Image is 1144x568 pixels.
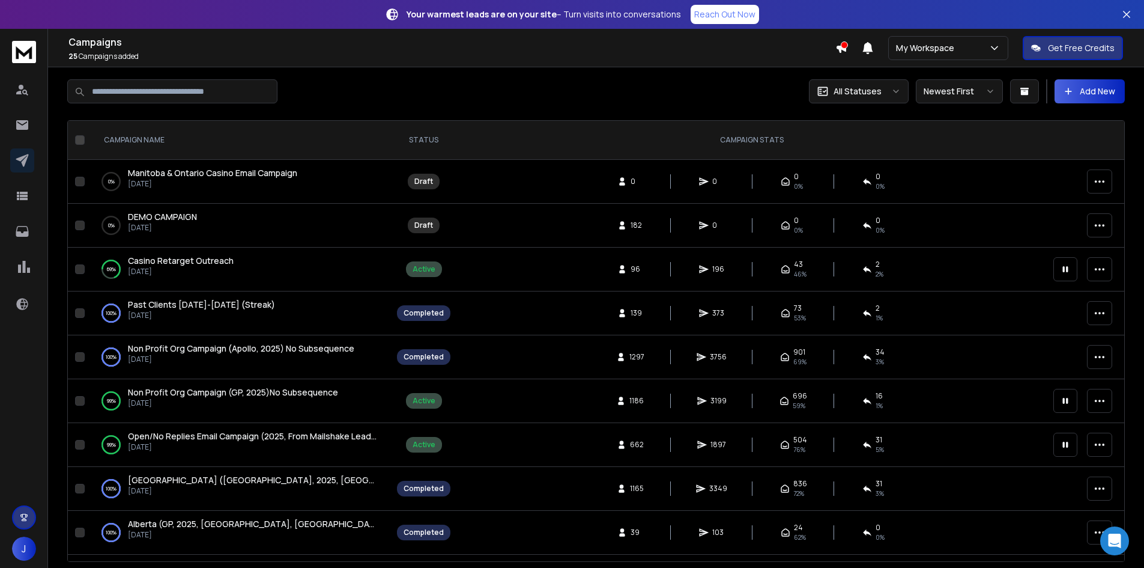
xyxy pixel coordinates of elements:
[128,343,354,354] span: Non Profit Org Campaign (Apollo, 2025) No Subsequence
[404,528,444,537] div: Completed
[794,172,799,182] span: 0
[631,177,643,186] span: 0
[876,435,882,445] span: 31
[794,313,806,323] span: 53 %
[712,528,724,537] span: 103
[108,176,115,188] p: 0 %
[404,308,444,318] div: Completed
[631,308,643,318] span: 139
[916,79,1003,103] button: Newest First
[89,423,390,467] td: 99%Open/No Replies Email Campaign (2025, From Mailshake Leads)[DATE]
[128,299,275,311] a: Past Clients [DATE]-[DATE] (Streak)
[404,352,444,362] div: Completed
[876,523,880,533] span: 0
[106,483,117,495] p: 100 %
[876,445,884,454] span: 5 %
[1055,79,1125,103] button: Add New
[876,347,885,357] span: 34
[876,313,883,323] span: 1 %
[876,216,880,225] span: 0
[710,396,727,406] span: 3199
[128,179,297,189] p: [DATE]
[876,401,883,411] span: 1 %
[89,379,390,423] td: 99%Non Profit Org Campaign (GP, 2025)No Subsequence[DATE]
[128,518,834,530] span: Alberta (GP, 2025, [GEOGRAPHIC_DATA], [GEOGRAPHIC_DATA], [GEOGRAPHIC_DATA], [GEOGRAPHIC_DATA], [G...
[793,357,807,367] span: 69 %
[89,204,390,248] td: 0%DEMO CAMPAIGN[DATE]
[793,445,805,454] span: 76 %
[128,430,378,442] a: Open/No Replies Email Campaign (2025, From Mailshake Leads)
[630,440,644,450] span: 662
[128,211,197,222] span: DEMO CAMPAIGN
[793,435,807,445] span: 504
[712,177,724,186] span: 0
[712,221,724,230] span: 0
[794,225,803,235] span: 0%
[108,219,115,231] p: 0 %
[89,335,390,379] td: 100%Non Profit Org Campaign (Apollo, 2025) No Subsequence[DATE]
[89,121,390,160] th: CAMPAIGN NAME
[794,182,803,191] span: 0%
[413,264,435,274] div: Active
[89,248,390,292] td: 69%Casino Retarget Outreach[DATE]
[458,121,1046,160] th: CAMPAIGN STATS
[12,537,36,561] button: J
[794,523,803,533] span: 24
[710,440,726,450] span: 1897
[794,260,803,269] span: 43
[712,264,724,274] span: 196
[876,260,880,269] span: 2
[68,52,835,61] p: Campaigns added
[107,439,116,451] p: 99 %
[128,167,297,179] span: Manitoba & Ontario Casino Email Campaign
[876,269,883,279] span: 2 %
[128,355,354,364] p: [DATE]
[407,8,681,20] p: – Turn visits into conversations
[876,357,884,367] span: 3 %
[1100,527,1129,555] div: Open Intercom Messenger
[876,225,885,235] span: 0%
[128,386,338,399] a: Non Profit Org Campaign (GP, 2025)No Subsequence
[106,527,117,539] p: 100 %
[793,347,805,357] span: 901
[413,396,435,406] div: Active
[404,484,444,493] div: Completed
[794,304,802,313] span: 73
[128,399,338,408] p: [DATE]
[793,479,807,489] span: 836
[876,489,884,498] span: 3 %
[694,8,755,20] p: Reach Out Now
[106,351,117,363] p: 100 %
[794,533,806,542] span: 62 %
[876,172,880,182] span: 0
[834,85,882,97] p: All Statuses
[128,486,378,496] p: [DATE]
[710,352,727,362] span: 3756
[128,474,974,486] span: [GEOGRAPHIC_DATA] ([GEOGRAPHIC_DATA], 2025, [GEOGRAPHIC_DATA], [GEOGRAPHIC_DATA], [GEOGRAPHIC_DAT...
[89,292,390,335] td: 100%Past Clients [DATE]-[DATE] (Streak)[DATE]
[68,35,835,49] h1: Campaigns
[709,484,727,493] span: 3349
[896,42,959,54] p: My Workspace
[794,269,807,279] span: 46 %
[794,216,799,225] span: 0
[1048,42,1115,54] p: Get Free Credits
[630,484,644,493] span: 1165
[128,518,378,530] a: Alberta (GP, 2025, [GEOGRAPHIC_DATA], [GEOGRAPHIC_DATA], [GEOGRAPHIC_DATA], [GEOGRAPHIC_DATA], [G...
[107,263,116,275] p: 69 %
[691,5,759,24] a: Reach Out Now
[68,51,77,61] span: 25
[89,511,390,555] td: 100%Alberta (GP, 2025, [GEOGRAPHIC_DATA], [GEOGRAPHIC_DATA], [GEOGRAPHIC_DATA], [GEOGRAPHIC_DATA]...
[128,299,275,310] span: Past Clients [DATE]-[DATE] (Streak)
[1023,36,1123,60] button: Get Free Credits
[407,8,557,20] strong: Your warmest leads are on your site
[414,177,433,186] div: Draft
[631,264,643,274] span: 96
[793,391,807,401] span: 696
[89,467,390,511] td: 100%[GEOGRAPHIC_DATA] ([GEOGRAPHIC_DATA], 2025, [GEOGRAPHIC_DATA], [GEOGRAPHIC_DATA], [GEOGRAPHIC...
[629,352,644,362] span: 1297
[128,211,197,223] a: DEMO CAMPAIGN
